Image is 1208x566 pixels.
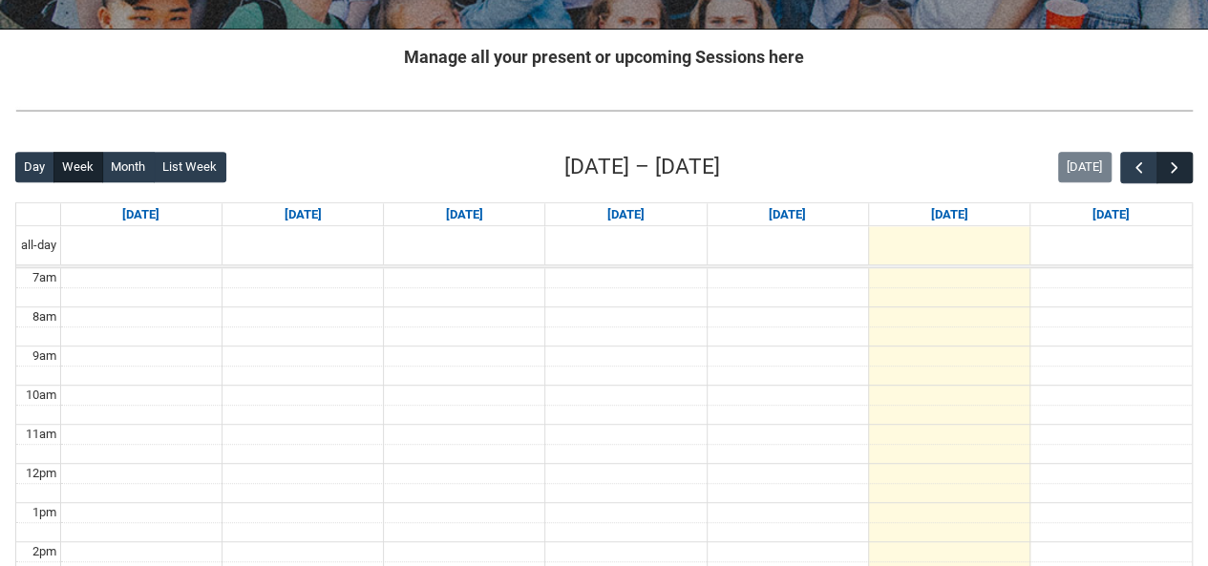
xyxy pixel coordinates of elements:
[29,307,60,326] div: 8am
[29,346,60,366] div: 9am
[604,203,648,226] a: Go to September 10, 2025
[29,503,60,522] div: 1pm
[22,425,60,444] div: 11am
[442,203,487,226] a: Go to September 9, 2025
[53,152,103,182] button: Week
[564,151,720,183] h2: [DATE] – [DATE]
[118,203,163,226] a: Go to September 7, 2025
[1089,203,1134,226] a: Go to September 13, 2025
[1120,152,1156,183] button: Previous Week
[280,203,325,226] a: Go to September 8, 2025
[154,152,226,182] button: List Week
[1058,152,1112,182] button: [DATE]
[22,386,60,405] div: 10am
[1156,152,1193,183] button: Next Week
[17,236,60,255] span: all-day
[15,44,1193,70] h2: Manage all your present or upcoming Sessions here
[765,203,810,226] a: Go to September 11, 2025
[102,152,155,182] button: Month
[29,268,60,287] div: 7am
[927,203,972,226] a: Go to September 12, 2025
[15,152,54,182] button: Day
[22,464,60,483] div: 12pm
[29,542,60,561] div: 2pm
[15,100,1193,120] img: REDU_GREY_LINE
